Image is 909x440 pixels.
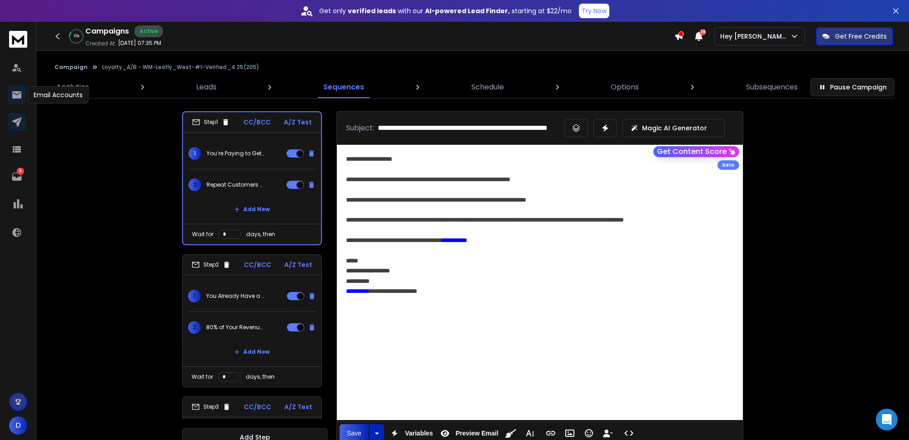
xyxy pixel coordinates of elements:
[717,160,739,170] div: Beta
[192,373,213,381] p: Wait for
[206,292,264,300] p: You Already Have a Goldmine. You're Just Not Mining It.
[191,76,222,98] a: Leads
[102,64,259,71] p: Loyalty_A/B - WM-Leafly_West-#1-Verified_4.25(205)
[206,324,264,331] p: 80% of Your Revenue Will Come From 20% of Your Customers
[346,123,374,133] p: Subject:
[9,416,27,435] button: D
[746,82,798,93] p: Subsequences
[348,6,396,15] strong: verified leads
[246,231,275,238] p: days, then
[188,178,201,191] span: 2
[207,150,265,157] p: You’re Paying to Get Customers—But Doing Nothing to Keep Them.
[244,402,271,411] p: CC/BCC
[720,32,790,41] p: Hey [PERSON_NAME]
[318,76,370,98] a: Sequences
[207,181,265,188] p: Repeat Customers Make You Rich. So Why Don’t You Want More?
[182,111,322,245] li: Step1CC/BCCA/Z Test1You’re Paying to Get Customers—But Doing Nothing to Keep Them.2Repeat Custome...
[85,26,129,37] h1: Campaigns
[134,25,163,37] div: Active
[653,146,739,157] button: Get Content Score
[471,82,504,93] p: Schedule
[244,260,271,269] p: CC/BCC
[74,34,79,39] p: 10 %
[579,4,609,18] button: Try Now
[466,76,509,98] a: Schedule
[192,261,231,269] div: Step 2
[188,321,201,334] span: 2
[284,402,312,411] p: A/Z Test
[582,6,607,15] p: Try Now
[642,124,707,133] p: Magic AI Generator
[876,409,898,430] div: Open Intercom Messenger
[454,430,500,437] span: Preview Email
[8,168,26,186] a: 6
[188,290,201,302] span: 1
[28,86,89,104] div: Email Accounts
[611,82,639,93] p: Options
[85,40,116,47] p: Created At:
[605,76,644,98] a: Options
[188,147,201,160] span: 1
[243,118,271,127] p: CC/BCC
[319,6,572,15] p: Get only with our starting at $22/mo
[284,260,312,269] p: A/Z Test
[227,200,277,218] button: Add New
[192,403,231,411] div: Step 3
[9,31,27,48] img: logo
[56,82,89,93] p: Analytics
[835,32,887,41] p: Get Free Credits
[622,119,725,137] button: Magic AI Generator
[246,373,275,381] p: days, then
[54,64,88,71] button: Campaign
[816,27,893,45] button: Get Free Credits
[810,78,894,96] button: Pause Campaign
[17,168,24,175] p: 6
[51,76,94,98] a: Analytics
[182,254,322,387] li: Step2CC/BCCA/Z Test1You Already Have a Goldmine. You're Just Not Mining It.280% of Your Revenue W...
[425,6,510,15] strong: AI-powered Lead Finder,
[403,430,435,437] span: Variables
[118,40,161,47] p: [DATE] 07:35 PM
[196,82,217,93] p: Leads
[700,29,706,35] span: 38
[741,76,803,98] a: Subsequences
[192,118,230,126] div: Step 1
[323,82,364,93] p: Sequences
[192,231,213,238] p: Wait for
[284,118,312,127] p: A/Z Test
[227,343,277,361] button: Add New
